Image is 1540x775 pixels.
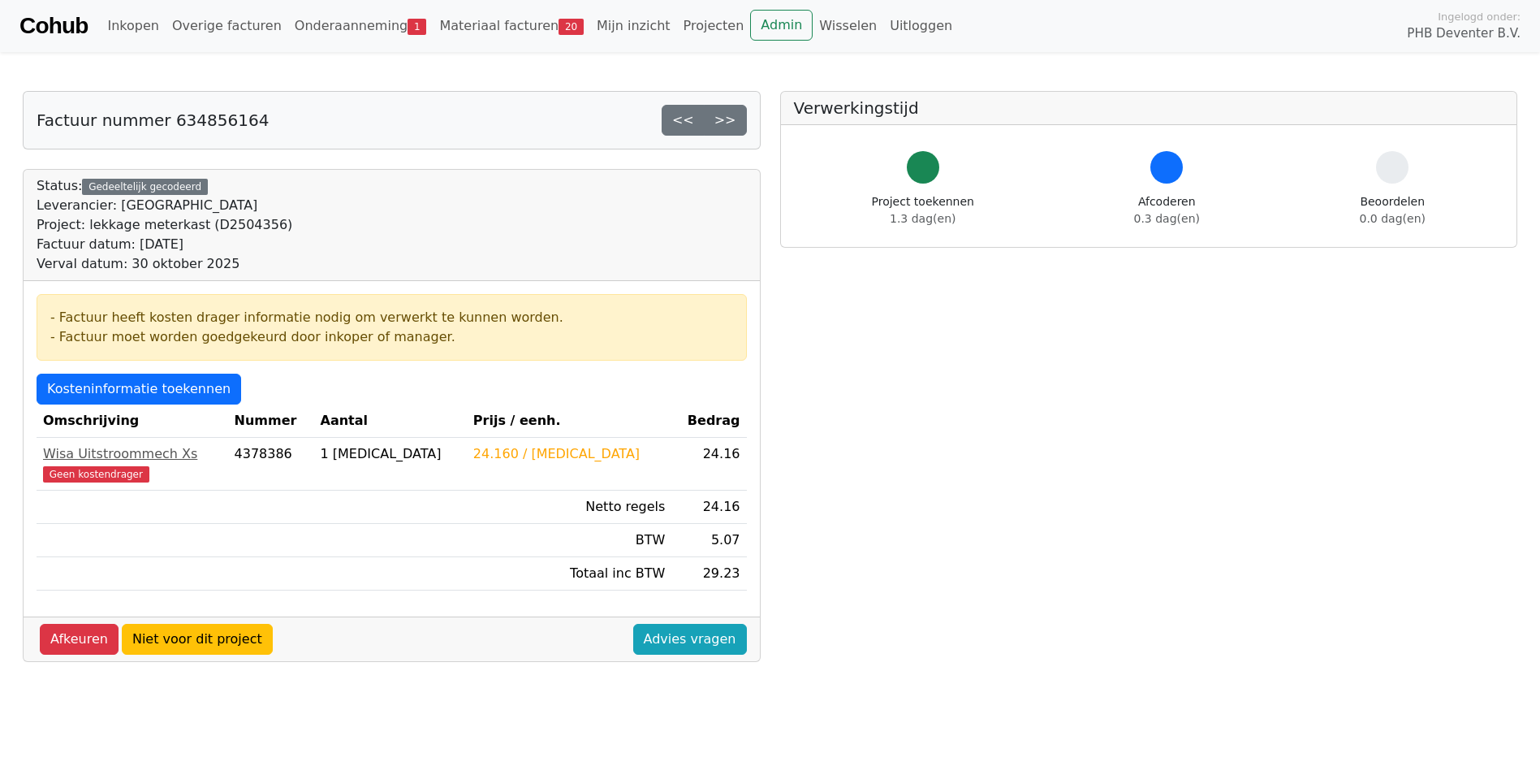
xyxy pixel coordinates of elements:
[671,557,746,591] td: 29.23
[467,491,672,524] td: Netto regels
[37,110,269,130] h5: Factuur nummer 634856164
[671,438,746,491] td: 24.16
[43,444,222,464] div: Wisa Uitstroommech Xs
[37,176,292,274] div: Status:
[467,557,672,591] td: Totaal inc BTW
[37,235,292,254] div: Factuur datum: [DATE]
[662,105,705,136] a: <<
[433,10,590,42] a: Materiaal facturen20
[37,405,228,438] th: Omschrijving
[19,6,88,45] a: Cohub
[82,179,208,195] div: Gedeeltelijk gecodeerd
[37,215,292,235] div: Project: lekkage meterkast (D2504356)
[37,374,241,405] a: Kosteninformatie toekennen
[1360,212,1426,225] span: 0.0 dag(en)
[473,444,666,464] div: 24.160 / [MEDICAL_DATA]
[43,444,222,483] a: Wisa Uitstroommech XsGeen kostendrager
[1438,9,1521,24] span: Ingelogd onder:
[1407,24,1521,43] span: PHB Deventer B.V.
[40,624,119,655] a: Afkeuren
[101,10,165,42] a: Inkopen
[50,308,733,327] div: - Factuur heeft kosten drager informatie nodig om verwerkt te kunnen worden.
[37,254,292,274] div: Verval datum: 30 oktober 2025
[794,98,1504,118] h5: Verwerkingstijd
[43,466,149,483] span: Geen kostendrager
[750,10,813,41] a: Admin
[288,10,434,42] a: Onderaanneming1
[559,19,584,35] span: 20
[166,10,288,42] a: Overige facturen
[314,405,467,438] th: Aantal
[704,105,747,136] a: >>
[671,491,746,524] td: 24.16
[890,212,955,225] span: 1.3 dag(en)
[467,524,672,557] td: BTW
[408,19,426,35] span: 1
[1360,193,1426,227] div: Beoordelen
[122,624,273,655] a: Niet voor dit project
[590,10,677,42] a: Mijn inzicht
[50,327,733,347] div: - Factuur moet worden goedgekeurd door inkoper of manager.
[228,438,314,491] td: 4378386
[872,193,974,227] div: Project toekennen
[677,10,751,42] a: Projecten
[321,444,460,464] div: 1 [MEDICAL_DATA]
[671,524,746,557] td: 5.07
[1134,193,1200,227] div: Afcoderen
[633,624,747,655] a: Advies vragen
[37,196,292,215] div: Leverancier: [GEOGRAPHIC_DATA]
[1134,212,1200,225] span: 0.3 dag(en)
[883,10,959,42] a: Uitloggen
[228,405,314,438] th: Nummer
[467,405,672,438] th: Prijs / eenh.
[813,10,883,42] a: Wisselen
[671,405,746,438] th: Bedrag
